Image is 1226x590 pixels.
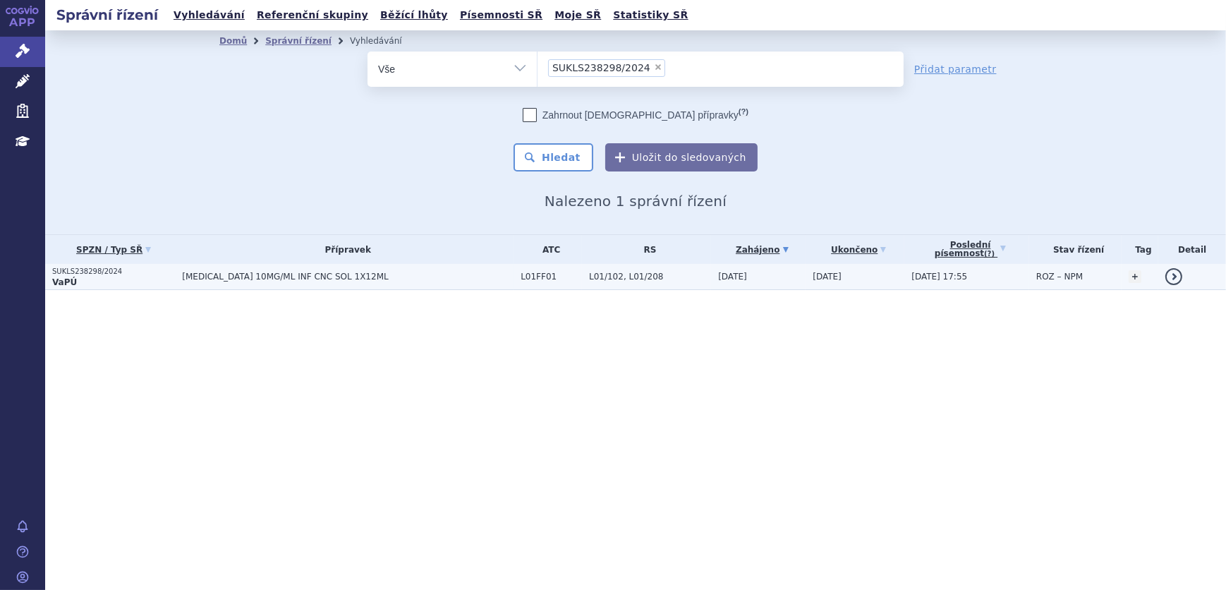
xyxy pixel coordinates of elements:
a: Zahájeno [718,240,806,260]
a: Správní řízení [265,36,332,46]
span: SUKLS238298/2024 [552,63,650,73]
th: Přípravek [175,235,514,264]
span: [MEDICAL_DATA] 10MG/ML INF CNC SOL 1X12ML [182,272,514,282]
a: Běžící lhůty [376,6,452,25]
th: ATC [514,235,582,264]
th: Stav řízení [1029,235,1122,264]
a: detail [1165,268,1182,285]
a: Písemnosti SŘ [456,6,547,25]
a: Domů [219,36,247,46]
label: Zahrnout [DEMOGRAPHIC_DATA] přípravky [523,108,748,122]
abbr: (?) [984,250,995,258]
a: Moje SŘ [550,6,605,25]
a: SPZN / Typ SŘ [52,240,175,260]
span: × [654,63,662,71]
button: Uložit do sledovaných [605,143,758,171]
p: SUKLS238298/2024 [52,267,175,277]
a: Statistiky SŘ [609,6,692,25]
span: [DATE] 17:55 [911,272,967,282]
span: L01/102, L01/208 [589,272,711,282]
span: [DATE] [718,272,747,282]
th: Detail [1158,235,1226,264]
a: Vyhledávání [169,6,249,25]
th: Tag [1122,235,1159,264]
span: [DATE] [813,272,842,282]
abbr: (?) [739,107,748,116]
li: Vyhledávání [350,30,420,52]
a: Ukončeno [813,240,904,260]
input: SUKLS238298/2024 [669,59,677,76]
a: + [1129,270,1141,283]
span: Nalezeno 1 správní řízení [545,193,727,210]
a: Poslednípísemnost(?) [911,235,1029,264]
button: Hledat [514,143,593,171]
a: Referenční skupiny [253,6,372,25]
a: Přidat parametr [914,62,997,76]
span: L01FF01 [521,272,582,282]
th: RS [582,235,711,264]
h2: Správní řízení [45,5,169,25]
strong: VaPÚ [52,277,77,287]
span: ROZ – NPM [1036,272,1083,282]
